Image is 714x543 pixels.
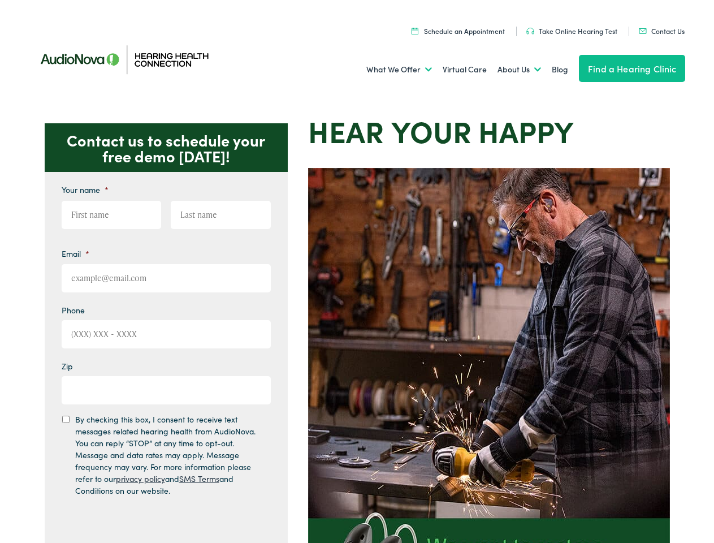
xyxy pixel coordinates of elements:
a: About Us [497,49,541,90]
a: privacy policy [116,473,165,484]
a: Blog [552,49,568,90]
input: example@email.com [62,264,271,292]
label: Phone [62,305,85,315]
label: By checking this box, I consent to receive text messages related hearing health from AudioNova. Y... [75,413,261,497]
a: Contact Us [639,26,685,36]
a: Take Online Hearing Test [526,26,617,36]
input: First name [62,201,162,229]
a: What We Offer [366,49,432,90]
img: utility icon [639,28,647,34]
label: Email [62,248,89,258]
p: Contact us to schedule your free demo [DATE]! [45,123,288,172]
a: Find a Hearing Clinic [579,55,685,82]
label: Zip [62,361,73,371]
img: utility icon [526,28,534,35]
strong: your Happy [391,110,574,151]
a: Virtual Care [443,49,487,90]
strong: Hear [308,110,384,151]
img: utility icon [412,27,418,35]
a: SMS Terms [179,473,219,484]
a: Schedule an Appointment [412,26,505,36]
label: Your name [62,184,109,195]
input: Last name [171,201,271,229]
input: (XXX) XXX - XXXX [62,320,271,348]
